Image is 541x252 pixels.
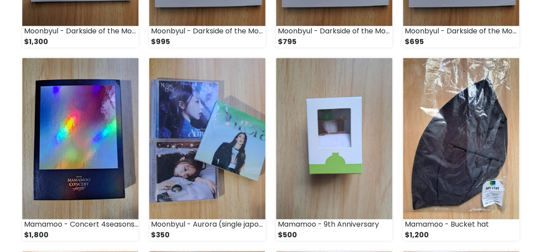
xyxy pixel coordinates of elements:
div: $500 [276,230,392,240]
a: Mamamoo - 9th Anniversary $500 [276,58,392,240]
div: Moonbyul - Darkside of the Moon [403,26,519,37]
div: Mamamoo - Bucket hat [403,219,519,230]
a: Mamamoo - Concert 4seasons 2019 $1,800 [22,58,138,240]
div: $1,200 [403,230,519,240]
a: Moonbyul - Aurora (single japonés) $350 [149,58,265,240]
div: $350 [149,230,265,240]
img: small_1751415621086.jpeg [276,58,392,219]
a: Mamamoo - Bucket hat $1,200 [403,58,519,240]
div: Moonbyul - Aurora (single japonés) [149,219,265,230]
div: $1,300 [22,37,138,47]
img: small_1756260007753.jpeg [149,58,265,219]
div: Moonbyul - Darkside of the Moon [276,26,392,37]
div: $1,800 [22,230,138,240]
div: $795 [276,37,392,47]
div: Moonbyul - Darkside of the Moon [149,26,265,37]
div: $695 [403,37,519,47]
img: small_1751415537555.jpeg [403,58,519,219]
div: Mamamoo - Concert 4seasons 2019 [22,219,138,230]
div: Mamamoo - 9th Anniversary [276,219,392,230]
div: $995 [149,37,265,47]
div: Moonbyul - Darkside of the Moon [22,26,138,37]
img: small_1756260120605.jpeg [22,58,138,219]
